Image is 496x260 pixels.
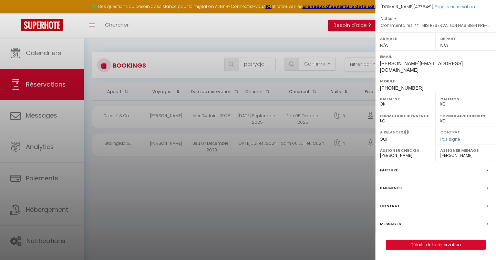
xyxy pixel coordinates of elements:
[380,112,431,119] label: Formulaire Bienvenue
[380,184,402,192] label: Paiements
[380,85,423,91] span: [PHONE_NUMBER]
[380,147,431,154] label: Assigner Checkin
[440,96,492,102] label: Caution
[440,129,460,134] label: Contrat
[440,147,492,154] label: Assigner Menage
[413,4,433,10] span: ( €)
[440,35,492,42] label: Départ
[381,15,491,22] p: Notes :
[380,129,403,135] label: A relancer
[380,61,463,73] span: [PERSON_NAME][EMAIL_ADDRESS][DOMAIN_NAME]
[380,35,431,42] label: Arrivée
[381,22,491,29] p: Commentaires :
[394,16,397,21] span: -
[380,202,400,210] label: Contrat
[381,4,491,10] div: [DOMAIN_NAME]
[415,4,428,10] span: 477.54
[434,4,475,10] a: Page de réservation
[6,3,26,23] button: Ouvrir le widget de chat LiveChat
[380,78,492,84] label: Mobile
[440,136,460,142] span: Pas signé
[380,53,492,60] label: Email
[440,112,492,119] label: Formulaire Checkin
[404,129,409,137] i: Sélectionner OUI si vous souhaiter envoyer les séquences de messages post-checkout
[380,43,388,48] span: N/A
[467,229,491,255] iframe: Chat
[380,167,398,174] label: Facture
[386,240,485,249] a: Détails de la réservation
[380,220,401,228] label: Messages
[440,43,448,48] span: N/A
[380,96,431,102] label: Paiement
